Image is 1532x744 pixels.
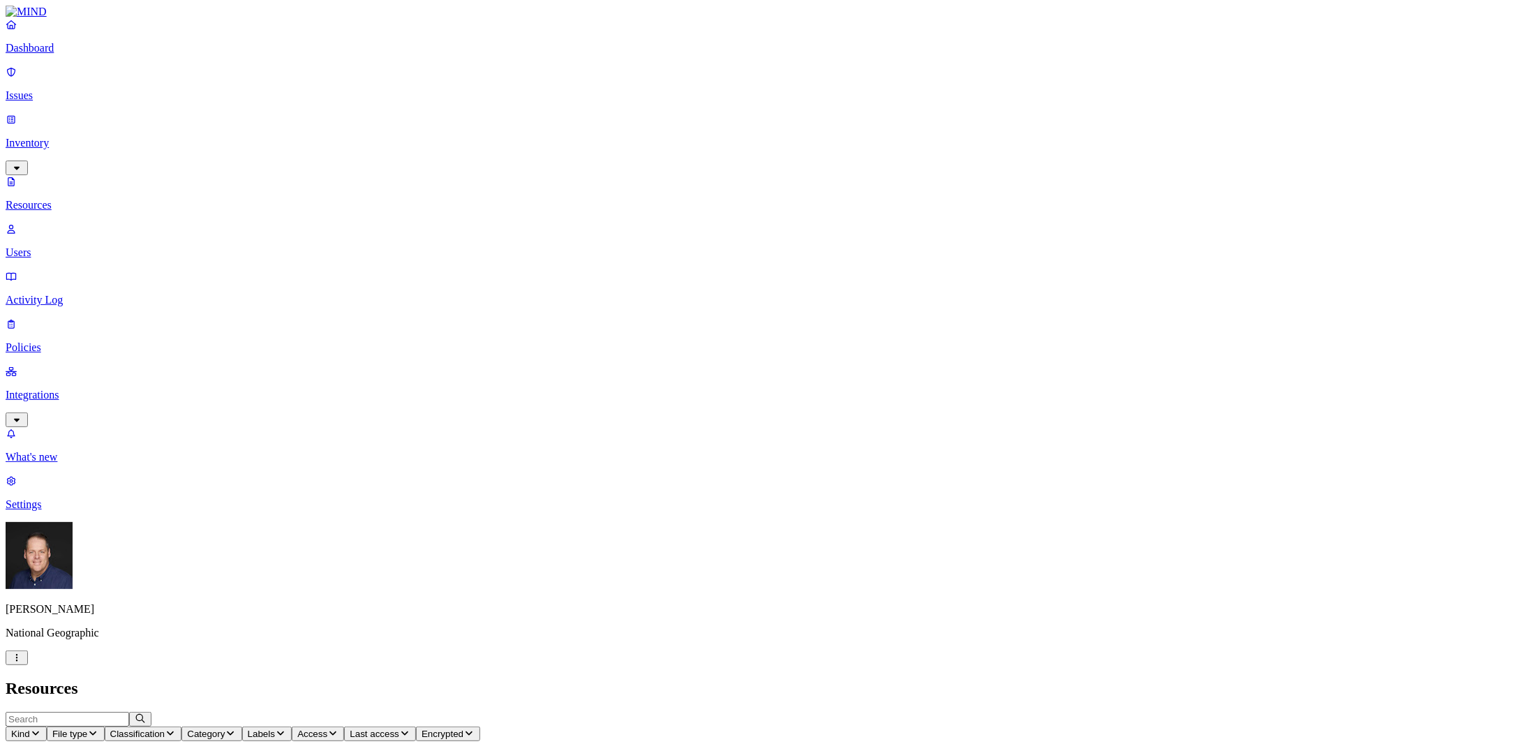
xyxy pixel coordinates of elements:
[6,89,1526,102] p: Issues
[6,270,1526,306] a: Activity Log
[6,712,129,727] input: Search
[6,603,1526,616] p: [PERSON_NAME]
[6,223,1526,259] a: Users
[297,729,327,739] span: Access
[6,294,1526,306] p: Activity Log
[6,6,47,18] img: MIND
[6,66,1526,102] a: Issues
[6,451,1526,463] p: What's new
[350,729,399,739] span: Last access
[6,246,1526,259] p: Users
[6,6,1526,18] a: MIND
[52,729,87,739] span: File type
[6,113,1526,173] a: Inventory
[6,627,1526,639] p: National Geographic
[422,729,463,739] span: Encrypted
[6,365,1526,425] a: Integrations
[6,137,1526,149] p: Inventory
[6,498,1526,511] p: Settings
[110,729,165,739] span: Classification
[6,389,1526,401] p: Integrations
[6,175,1526,211] a: Resources
[6,318,1526,354] a: Policies
[248,729,275,739] span: Labels
[6,42,1526,54] p: Dashboard
[6,679,1526,698] h2: Resources
[187,729,225,739] span: Category
[6,522,73,589] img: Mark DeCarlo
[11,729,30,739] span: Kind
[6,341,1526,354] p: Policies
[6,18,1526,54] a: Dashboard
[6,427,1526,463] a: What's new
[6,199,1526,211] p: Resources
[6,475,1526,511] a: Settings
